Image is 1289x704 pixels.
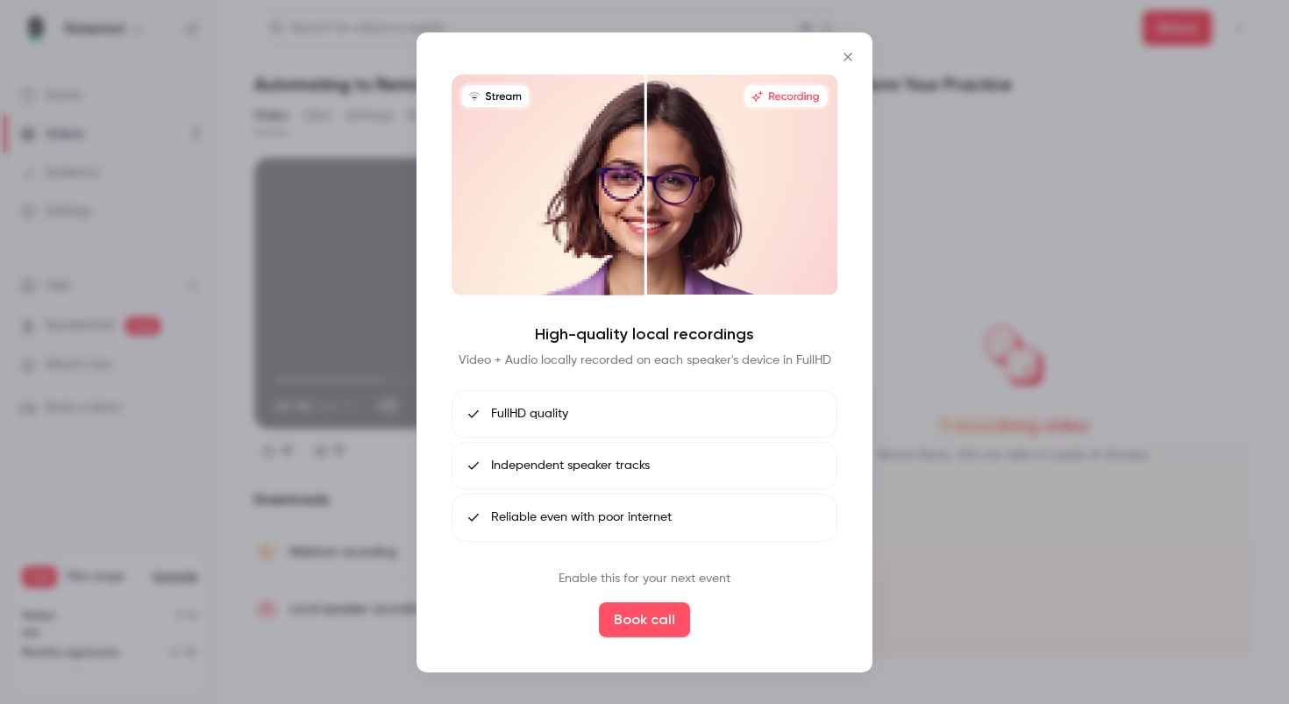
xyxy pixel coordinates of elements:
[599,602,690,637] button: Book call
[830,39,865,74] button: Close
[535,324,754,345] h4: High-quality local recordings
[559,570,730,588] p: Enable this for your next event
[491,457,650,475] span: Independent speaker tracks
[491,405,568,423] span: FullHD quality
[459,352,831,369] p: Video + Audio locally recorded on each speaker's device in FullHD
[491,508,672,527] span: Reliable even with poor internet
